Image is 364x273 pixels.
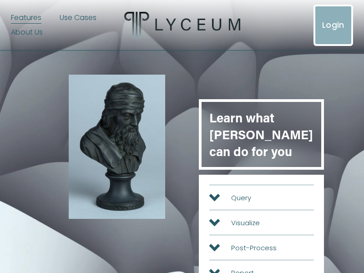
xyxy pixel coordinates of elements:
a: folder dropdown [11,10,41,25]
button: Query [209,185,314,210]
button: Post-Process [209,235,314,260]
span: Features [11,11,41,25]
a: About Us [11,25,43,40]
a: folder dropdown [60,10,96,25]
span: Visualize [220,217,314,228]
img: Lyceum [124,12,240,38]
span: Post-Process [220,243,314,253]
span: Query [220,192,314,203]
strong: Learn what [PERSON_NAME] can do for you [209,109,316,159]
span: Use Cases [60,11,96,25]
a: Login [313,5,353,46]
button: Visualize [209,210,314,235]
